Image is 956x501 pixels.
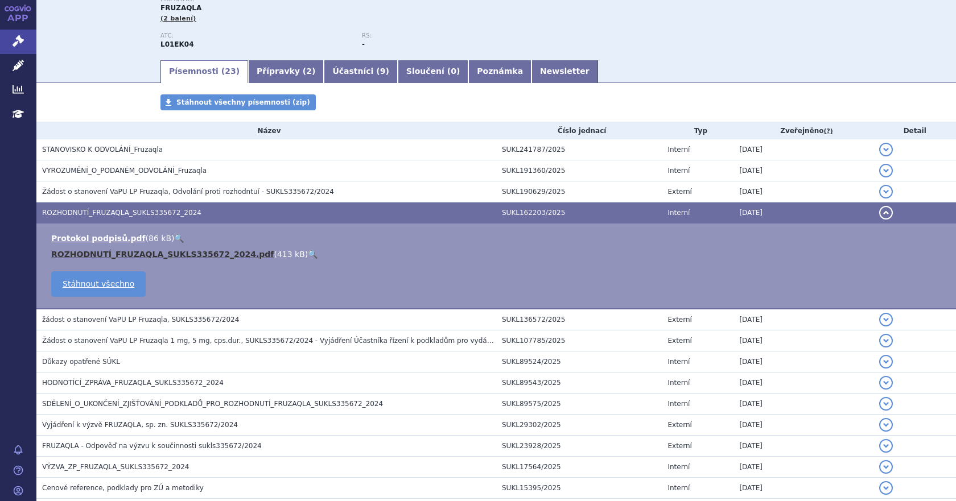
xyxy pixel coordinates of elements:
[496,415,662,436] td: SUKL29302/2025
[42,463,189,471] span: VÝZVA_ZP_FRUZAQLA_SUKLS335672_2024
[496,330,662,351] td: SUKL107785/2025
[667,337,691,345] span: Externí
[734,415,873,436] td: [DATE]
[667,188,691,196] span: Externí
[51,250,274,259] a: ROZHODNUTÍ_FRUZAQLA_SUKLS335672_2024.pdf
[308,250,318,259] a: 🔍
[824,127,833,135] abbr: (?)
[734,436,873,457] td: [DATE]
[667,316,691,324] span: Externí
[667,146,690,154] span: Interní
[277,250,305,259] span: 413 kB
[160,32,351,39] p: ATC:
[176,98,310,106] span: Stáhnout všechny písemnosti (zip)
[51,249,945,260] li: ( )
[667,167,690,175] span: Interní
[667,209,690,217] span: Interní
[362,40,365,48] strong: -
[306,67,312,76] span: 2
[879,481,893,495] button: detail
[380,67,386,76] span: 9
[879,439,893,453] button: detail
[42,421,238,429] span: Vyjádření k výzvě FRUZAQLA, sp. zn. SUKLS335672/2024
[734,122,873,139] th: Zveřejněno
[496,372,662,394] td: SUKL89543/2025
[496,139,662,160] td: SUKL241787/2025
[225,67,236,76] span: 23
[174,234,184,243] a: 🔍
[42,484,204,492] span: Cenové reference, podklady pro ZÚ a metodiky
[36,122,496,139] th: Název
[734,309,873,330] td: [DATE]
[149,234,171,243] span: 86 kB
[42,188,334,196] span: Žádost o stanovení VaPU LP Fruzaqla, Odvolání proti rozhodntuí - SUKLS335672/2024
[879,164,893,177] button: detail
[879,355,893,368] button: detail
[496,394,662,415] td: SUKL89575/2025
[42,442,262,450] span: FRUZAQLA - Odpověď na výzvu k součinnosti sukls335672/2024
[734,457,873,478] td: [DATE]
[51,233,945,244] li: ( )
[734,181,873,202] td: [DATE]
[734,372,873,394] td: [DATE]
[734,139,873,160] td: [DATE]
[42,209,201,217] span: ROZHODNUTÍ_FRUZAQLA_SUKLS335672_2024
[496,478,662,499] td: SUKL15395/2025
[451,67,456,76] span: 0
[160,94,316,110] a: Stáhnout všechny písemnosti (zip)
[496,122,662,139] th: Číslo jednací
[496,436,662,457] td: SUKL23928/2025
[879,334,893,347] button: detail
[879,143,893,156] button: detail
[734,351,873,372] td: [DATE]
[667,379,690,387] span: Interní
[42,337,532,345] span: Žádost o stanovení VaPU LP Fruzaqla 1 mg, 5 mg, cps.dur., SUKLS335672/2024 - Vyjádření Účastníka ...
[734,330,873,351] td: [DATE]
[667,442,691,450] span: Externí
[496,309,662,330] td: SUKL136572/2025
[662,122,734,139] th: Typ
[531,60,598,83] a: Newsletter
[496,181,662,202] td: SUKL190629/2025
[160,60,248,83] a: Písemnosti (23)
[879,185,893,198] button: detail
[51,234,146,243] a: Protokol podpisů.pdf
[667,463,690,471] span: Interní
[667,421,691,429] span: Externí
[667,400,690,408] span: Interní
[879,206,893,220] button: detail
[667,484,690,492] span: Interní
[496,202,662,223] td: SUKL162203/2025
[42,146,163,154] span: STANOVISKO K ODVOLÁNÍ_Fruzaqla
[496,160,662,181] td: SUKL191360/2025
[51,271,146,297] a: Stáhnout všechno
[879,397,893,411] button: detail
[42,400,383,408] span: SDĚLENÍ_O_UKONČENÍ_ZJIŠŤOVÁNÍ_PODKLADŮ_PRO_ROZHODNUTÍ_FRUZAQLA_SUKLS335672_2024
[42,316,239,324] span: žádost o stanovení VaPU LP Fruzaqla, SUKLS335672/2024
[873,122,956,139] th: Detail
[496,457,662,478] td: SUKL17564/2025
[879,313,893,326] button: detail
[398,60,468,83] a: Sloučení (0)
[362,32,552,39] p: RS:
[160,40,194,48] strong: FRUCHINTINIB
[42,358,120,366] span: Důkazy opatřené SÚKL
[734,478,873,499] td: [DATE]
[734,202,873,223] td: [DATE]
[734,160,873,181] td: [DATE]
[160,15,196,22] span: (2 balení)
[468,60,531,83] a: Poznámka
[160,4,201,12] span: FRUZAQLA
[496,351,662,372] td: SUKL89524/2025
[667,358,690,366] span: Interní
[42,167,207,175] span: VYROZUMĚNÍ_O_PODANÉM_ODVOLÁNÍ_Fruzaqla
[879,418,893,432] button: detail
[42,379,224,387] span: HODNOTÍCÍ_ZPRÁVA_FRUZAQLA_SUKLS335672_2024
[324,60,397,83] a: Účastníci (9)
[248,60,324,83] a: Přípravky (2)
[879,376,893,390] button: detail
[879,460,893,474] button: detail
[734,394,873,415] td: [DATE]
